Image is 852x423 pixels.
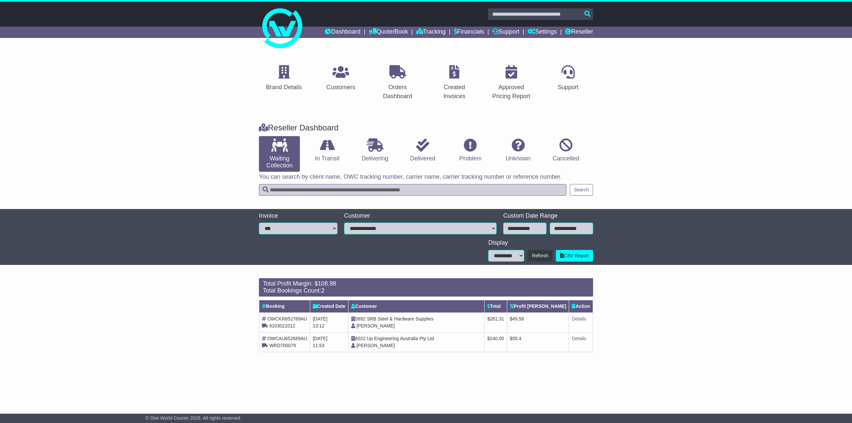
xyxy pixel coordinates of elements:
div: Approved Pricing Report [491,83,532,101]
span: OWCAU652689AU [267,336,307,341]
div: Total Bookings Count: [263,287,589,295]
a: Tracking [416,27,446,38]
a: Customers [322,63,359,94]
span: © One World Courier 2025. All rights reserved. [145,415,242,421]
td: $ [507,332,569,352]
a: Brand Details [262,63,306,94]
a: Financials [454,27,484,38]
div: Customer [344,212,497,220]
a: Unknown [498,136,538,165]
a: Dashboard [325,27,360,38]
div: Invoice [259,212,337,220]
span: [DATE] [313,316,327,321]
a: Delivered [402,136,443,165]
a: Support [492,27,519,38]
a: Details [572,336,586,341]
a: CSV Report [556,250,593,262]
a: Created Invoices [429,63,480,103]
span: 2 [321,287,324,294]
span: Up Engineering Australia Pty Ltd [367,336,434,341]
th: Customer [348,300,485,313]
div: Custom Date Range [503,212,593,220]
a: Settings [528,27,557,38]
td: $ [484,313,507,332]
div: Customers [326,83,355,92]
button: Refresh [528,250,552,262]
a: Reseller [565,27,593,38]
span: SRB Steel & Hardware Supplies [367,316,433,321]
span: [PERSON_NAME] [356,343,395,348]
td: $ [507,313,569,332]
span: [PERSON_NAME] [356,323,395,328]
div: Total Profit Margin: $ [263,280,589,288]
span: [DATE] [313,336,327,341]
span: 261.31 [490,316,504,321]
span: 240.05 [490,336,504,341]
th: Action [569,300,593,313]
a: Support [553,63,583,94]
div: Display [488,239,593,247]
span: 11:53 [313,343,324,348]
span: WRD700079 [269,343,296,348]
a: In Transit [307,136,347,165]
a: Details [572,316,586,321]
th: Created Date [310,300,348,313]
a: Quote/Book [369,27,408,38]
span: 6022 [355,336,365,341]
span: OWCKR652769AU [267,316,307,321]
td: $ [484,332,507,352]
span: 59.4 [512,336,521,341]
th: Total [484,300,507,313]
a: Approved Pricing Report [486,63,536,103]
span: 49.58 [512,316,524,321]
a: Delivering [354,136,395,165]
a: Orders Dashboard [372,63,423,103]
a: Cancelled [545,136,586,165]
div: Created Invoices [434,83,475,101]
span: 9103021012 [269,323,295,328]
div: Reseller Dashboard [256,123,596,133]
button: Search [570,184,593,196]
span: 13:12 [313,323,324,328]
p: You can search by client name, OWC tracking number, carrier name, carrier tracking number or refe... [259,173,593,181]
a: Problem [450,136,491,165]
div: Support [557,83,578,92]
span: 5892 [355,316,365,321]
a: Waiting Collection [259,136,300,172]
span: 108.98 [318,280,336,287]
div: Brand Details [266,83,302,92]
div: Orders Dashboard [377,83,418,101]
th: Profit [PERSON_NAME] [507,300,569,313]
th: Booking [259,300,310,313]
